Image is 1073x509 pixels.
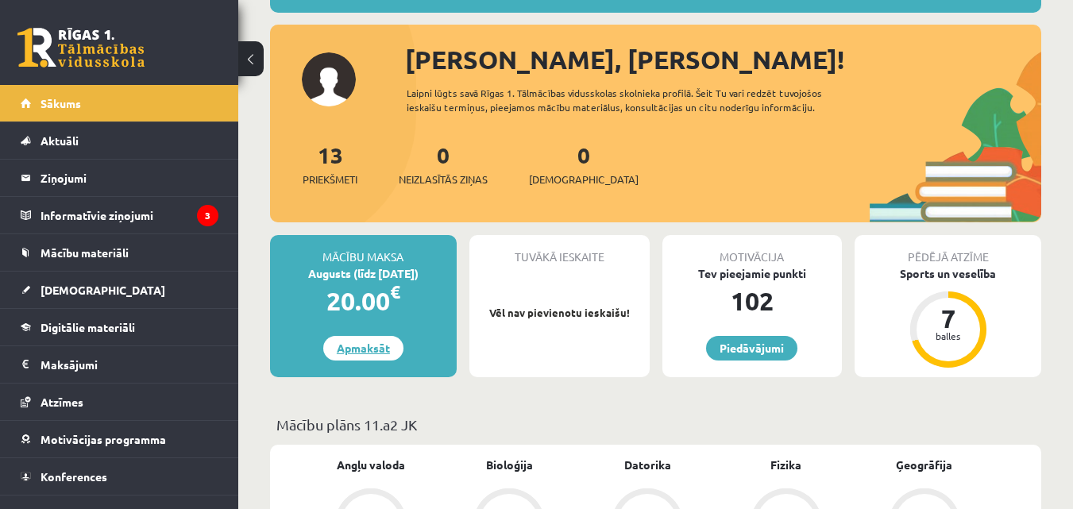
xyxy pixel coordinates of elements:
[41,469,107,484] span: Konferences
[41,283,165,297] span: [DEMOGRAPHIC_DATA]
[770,457,801,473] a: Fizika
[41,133,79,148] span: Aktuāli
[17,28,145,67] a: Rīgas 1. Tālmācības vidusskola
[21,309,218,345] a: Digitālie materiāli
[323,336,403,361] a: Apmaksāt
[337,457,405,473] a: Angļu valoda
[662,282,843,320] div: 102
[529,141,639,187] a: 0[DEMOGRAPHIC_DATA]
[529,172,639,187] span: [DEMOGRAPHIC_DATA]
[41,432,166,446] span: Motivācijas programma
[21,272,218,308] a: [DEMOGRAPHIC_DATA]
[21,384,218,420] a: Atzīmes
[41,320,135,334] span: Digitālie materiāli
[21,458,218,495] a: Konferences
[197,205,218,226] i: 3
[855,265,1041,370] a: Sports un veselība 7 balles
[21,85,218,121] a: Sākums
[303,172,357,187] span: Priekšmeti
[896,457,952,473] a: Ģeogrāfija
[924,331,972,341] div: balles
[21,197,218,233] a: Informatīvie ziņojumi3
[662,235,843,265] div: Motivācija
[624,457,671,473] a: Datorika
[469,235,650,265] div: Tuvākā ieskaite
[41,160,218,196] legend: Ziņojumi
[276,414,1035,435] p: Mācību plāns 11.a2 JK
[303,141,357,187] a: 13Priekšmeti
[855,235,1041,265] div: Pēdējā atzīme
[21,122,218,159] a: Aktuāli
[41,197,218,233] legend: Informatīvie ziņojumi
[270,282,457,320] div: 20.00
[855,265,1041,282] div: Sports un veselība
[407,86,870,114] div: Laipni lūgts savā Rīgas 1. Tālmācības vidusskolas skolnieka profilā. Šeit Tu vari redzēt tuvojošo...
[21,421,218,457] a: Motivācijas programma
[270,235,457,265] div: Mācību maksa
[21,234,218,271] a: Mācību materiāli
[390,280,400,303] span: €
[662,265,843,282] div: Tev pieejamie punkti
[399,141,488,187] a: 0Neizlasītās ziņas
[477,305,642,321] p: Vēl nav pievienotu ieskaišu!
[21,160,218,196] a: Ziņojumi
[924,306,972,331] div: 7
[270,265,457,282] div: Augusts (līdz [DATE])
[399,172,488,187] span: Neizlasītās ziņas
[21,346,218,383] a: Maksājumi
[706,336,797,361] a: Piedāvājumi
[405,40,1041,79] div: [PERSON_NAME], [PERSON_NAME]!
[41,395,83,409] span: Atzīmes
[486,457,533,473] a: Bioloģija
[41,245,129,260] span: Mācību materiāli
[41,96,81,110] span: Sākums
[41,346,218,383] legend: Maksājumi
